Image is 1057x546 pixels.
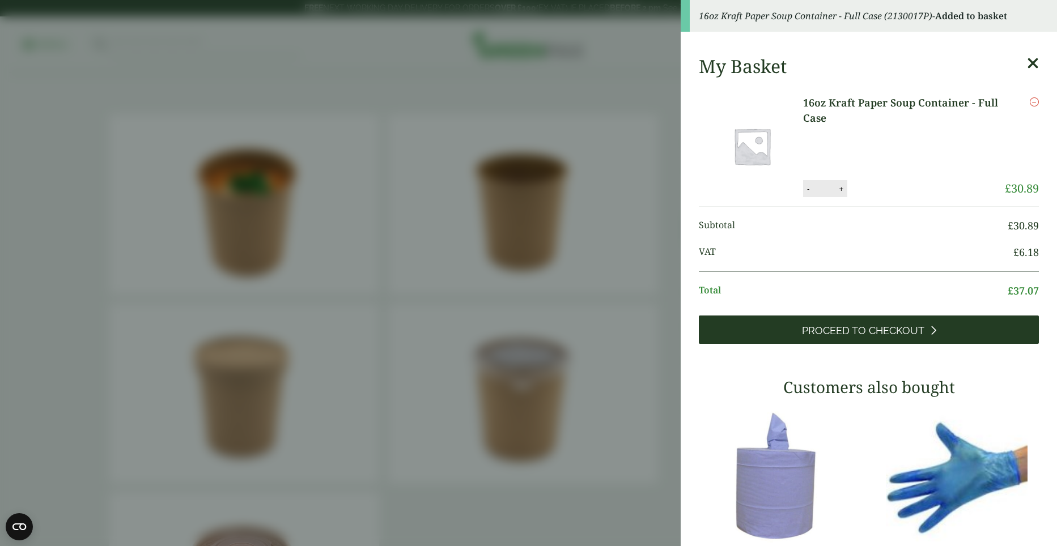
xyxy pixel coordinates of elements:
bdi: 30.89 [1008,219,1039,232]
bdi: 30.89 [1005,181,1039,196]
button: Open CMP widget [6,513,33,540]
a: 16oz Kraft Paper Soup Container - Full Case [803,95,1005,126]
h3: Customers also bought [699,378,1039,397]
span: Subtotal [699,218,1008,233]
em: 16oz Kraft Paper Soup Container - Full Case (2130017P) [699,10,932,22]
span: £ [1008,284,1013,297]
button: - [804,184,813,194]
span: VAT [699,245,1013,260]
span: Total [699,283,1008,298]
span: £ [1008,219,1013,232]
strong: Added to basket [935,10,1007,22]
a: Proceed to Checkout [699,315,1039,344]
span: £ [1005,181,1011,196]
span: Proceed to Checkout [802,325,924,337]
span: £ [1013,245,1019,259]
a: Remove this item [1030,95,1039,109]
bdi: 6.18 [1013,245,1039,259]
bdi: 37.07 [1008,284,1039,297]
img: Placeholder [701,95,803,197]
button: + [835,184,847,194]
h2: My Basket [699,56,787,77]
